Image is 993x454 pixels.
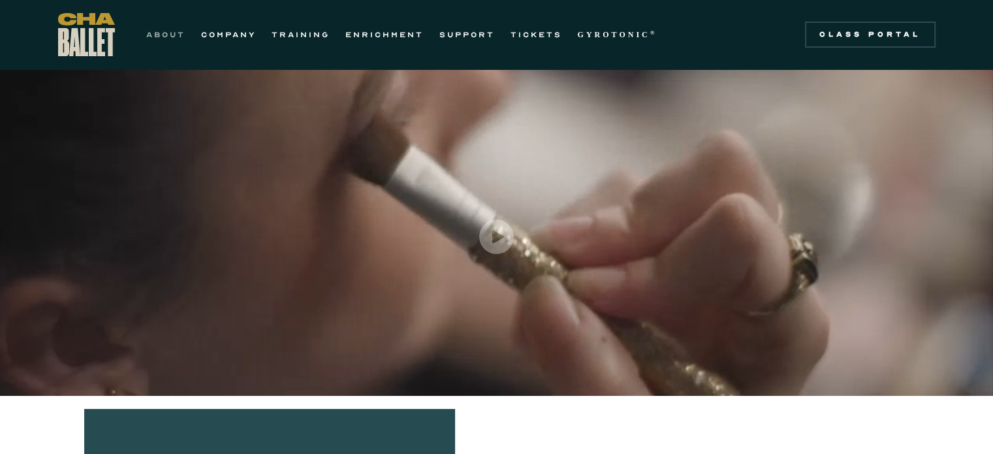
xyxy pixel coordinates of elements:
[201,27,256,42] a: COMPANY
[578,27,657,42] a: GYROTONIC®
[146,27,185,42] a: ABOUT
[272,27,330,42] a: TRAINING
[813,29,928,40] div: Class Portal
[345,27,424,42] a: ENRICHMENT
[650,29,657,36] sup: ®
[439,27,495,42] a: SUPPORT
[511,27,562,42] a: TICKETS
[578,30,650,39] strong: GYROTONIC
[58,13,115,56] a: home
[805,22,936,48] a: Class Portal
